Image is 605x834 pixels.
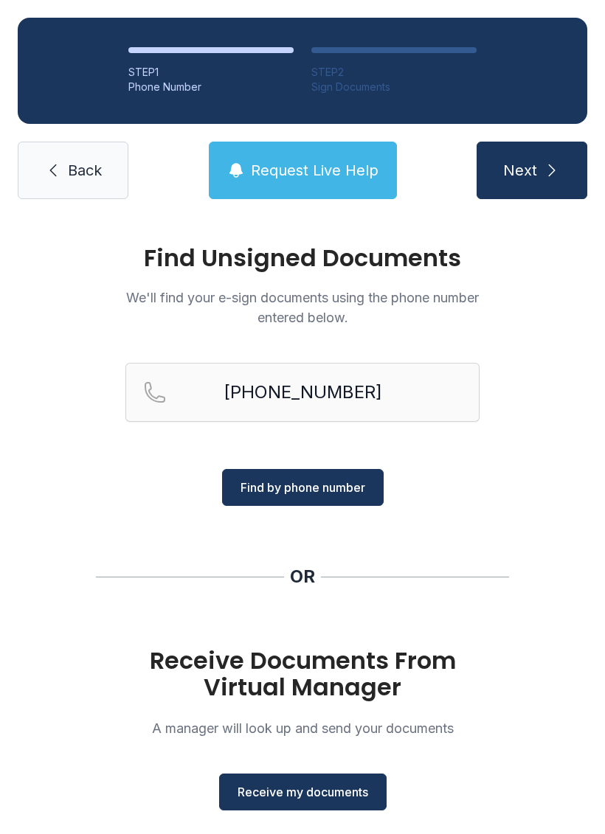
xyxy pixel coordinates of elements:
[68,160,102,181] span: Back
[238,783,368,801] span: Receive my documents
[311,80,477,94] div: Sign Documents
[125,647,480,701] h1: Receive Documents From Virtual Manager
[311,65,477,80] div: STEP 2
[125,288,480,327] p: We'll find your e-sign documents using the phone number entered below.
[503,160,537,181] span: Next
[251,160,378,181] span: Request Live Help
[241,479,365,496] span: Find by phone number
[125,246,480,270] h1: Find Unsigned Documents
[125,718,480,738] p: A manager will look up and send your documents
[125,363,480,422] input: Reservation phone number
[128,65,294,80] div: STEP 1
[290,565,315,588] div: OR
[128,80,294,94] div: Phone Number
